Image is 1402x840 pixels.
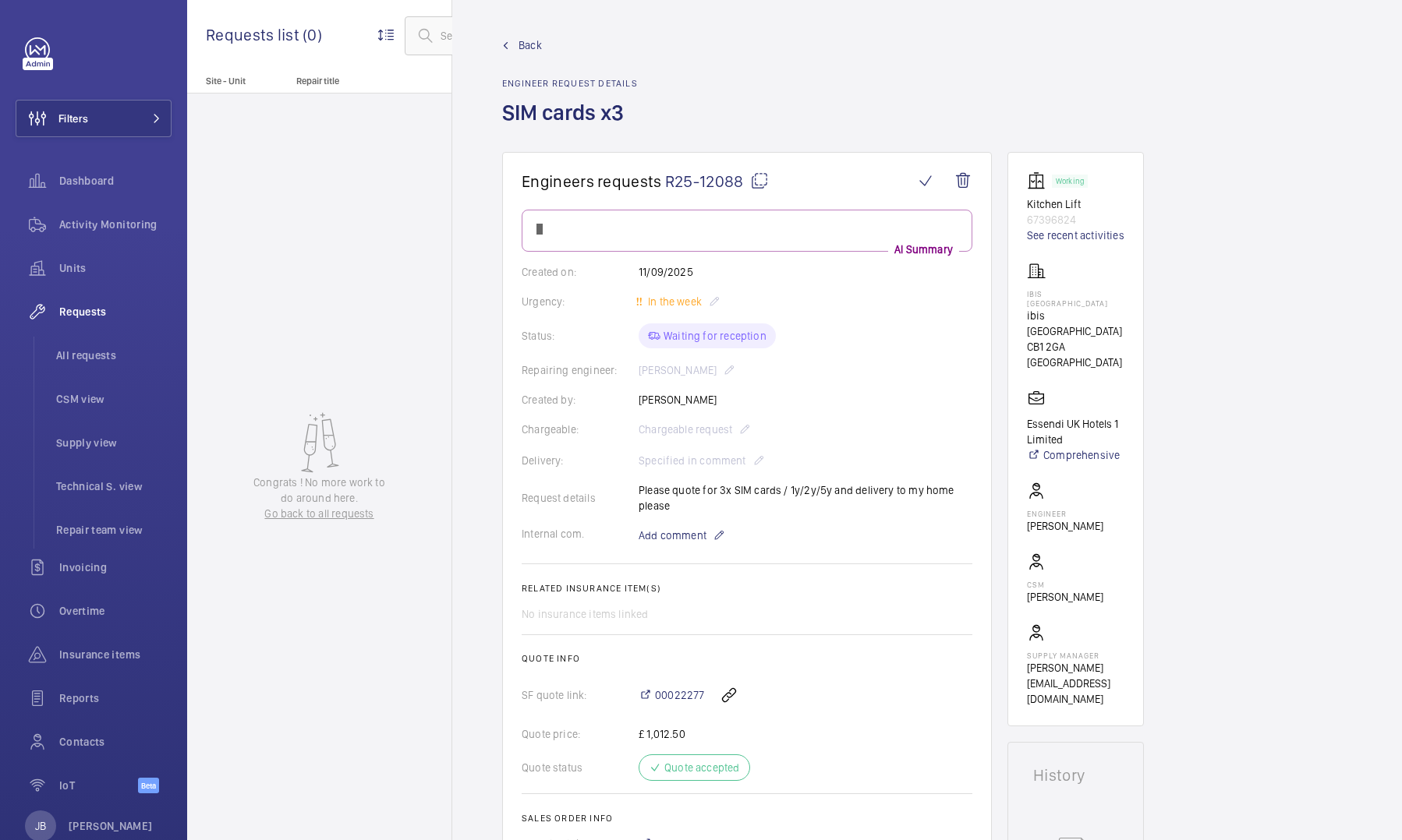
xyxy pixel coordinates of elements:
[56,478,172,494] span: Technical S. view
[502,98,638,152] h1: SIM cards x3
[1033,768,1118,783] h1: History
[1027,518,1103,534] p: [PERSON_NAME]
[502,78,638,89] h2: Engineer request details
[16,100,172,137] button: Filters
[296,76,399,86] p: Repair title
[187,76,290,86] p: Site - Unit
[1027,196,1124,212] p: Kitchen Lift
[59,260,172,276] span: Units
[522,653,972,664] h2: Quote info
[59,217,172,232] span: Activity Monitoring
[1027,660,1124,707] p: [PERSON_NAME][EMAIL_ADDRESS][DOMAIN_NAME]
[59,647,172,662] span: Insurance items
[59,778,138,793] span: IoT
[35,818,46,834] p: JB
[56,522,172,538] span: Repair team view
[59,603,172,619] span: Overtime
[1027,589,1103,605] p: [PERSON_NAME]
[1027,212,1124,228] p: 67396824
[206,25,303,44] span: Requests list
[1027,308,1124,339] p: ibis [GEOGRAPHIC_DATA]
[1027,447,1124,463] a: Comprehensive
[1027,416,1124,447] p: Essendi UK Hotels 1 Limited
[56,435,172,450] span: Supply view
[59,690,172,706] span: Reports
[1027,228,1124,243] a: See recent activities
[1027,289,1124,308] p: IBIS [GEOGRAPHIC_DATA]
[246,475,393,506] p: Congrats ! No more work to do around here.
[59,304,172,319] span: Requests
[1027,651,1124,660] p: Supply manager
[59,173,172,189] span: Dashboard
[56,348,172,363] span: All requests
[59,734,172,750] span: Contacts
[522,813,972,824] h2: Sales order info
[1027,339,1124,370] p: CB1 2GA [GEOGRAPHIC_DATA]
[246,506,393,521] a: Go back to all requests
[58,111,88,126] span: Filters
[519,37,542,53] span: Back
[1027,580,1103,589] p: CSM
[1056,178,1084,184] p: Working
[138,778,159,793] span: Beta
[655,687,704,703] span: 00022277
[69,818,153,834] p: [PERSON_NAME]
[665,171,769,191] span: R25-12088
[639,687,704,703] a: 00022277
[405,16,656,55] input: Search by request or quote number
[888,242,959,257] p: AI Summary
[56,391,172,407] span: CSM view
[59,559,172,575] span: Invoicing
[639,528,706,543] span: Add comment
[522,171,662,191] span: Engineers requests
[1027,509,1103,518] p: Engineer
[522,583,972,594] h2: Related insurance item(s)
[1027,171,1052,190] img: elevator.svg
